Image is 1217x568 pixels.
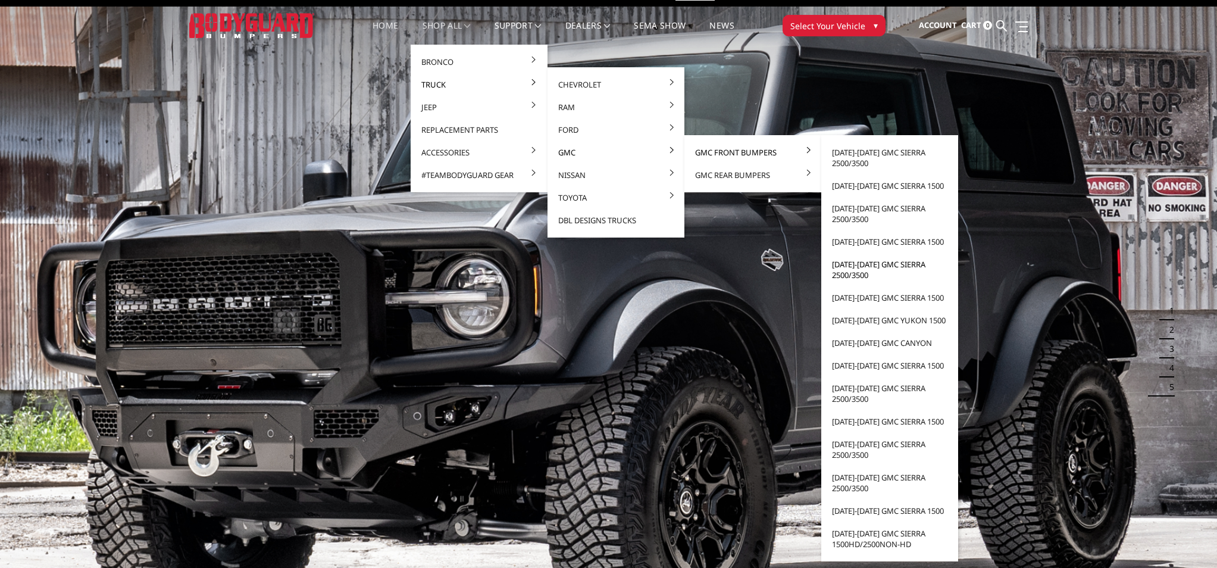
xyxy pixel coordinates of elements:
a: [DATE]-[DATE] GMC Sierra 1500 [826,500,953,522]
span: ▾ [874,19,878,32]
a: [DATE]-[DATE] GMC Sierra 2500/3500 [826,466,953,500]
button: 3 of 5 [1162,339,1174,358]
a: Truck [415,73,543,96]
a: [DATE]-[DATE] GMC Sierra 1500 [826,230,953,253]
a: [DATE]-[DATE] GMC Sierra 1500HD/2500non-HD [826,522,953,555]
a: Ford [552,118,680,141]
a: [DATE]-[DATE] GMC Sierra 2500/3500 [826,253,953,286]
a: Support [495,21,542,45]
a: [DATE]-[DATE] GMC Sierra 1500 [826,410,953,433]
a: Cart 0 [961,10,992,42]
a: Toyota [552,186,680,209]
a: [DATE]-[DATE] GMC Sierra 2500/3500 [826,433,953,466]
button: 2 of 5 [1162,320,1174,339]
a: [DATE]-[DATE] GMC Yukon 1500 [826,309,953,332]
a: Bronco [415,51,543,73]
a: Chevrolet [552,73,680,96]
a: Jeep [415,96,543,118]
button: 4 of 5 [1162,358,1174,377]
a: Dealers [565,21,611,45]
a: [DATE]-[DATE] GMC Sierra 1500 [826,286,953,309]
a: GMC Rear Bumpers [689,164,816,186]
button: 1 of 5 [1162,301,1174,320]
a: [DATE]-[DATE] GMC Canyon [826,332,953,354]
button: Select Your Vehicle [783,15,886,36]
span: 0 [983,21,992,30]
span: Select Your Vehicle [790,20,865,32]
a: Ram [552,96,680,118]
a: #TeamBodyguard Gear [415,164,543,186]
a: DBL Designs Trucks [552,209,680,232]
a: [DATE]-[DATE] GMC Sierra 2500/3500 [826,377,953,410]
a: Account [919,10,957,42]
a: [DATE]-[DATE] GMC Sierra 2500/3500 [826,141,953,174]
a: [DATE]-[DATE] GMC Sierra 1500 [826,174,953,197]
span: Account [919,20,957,30]
a: Accessories [415,141,543,164]
a: GMC [552,141,680,164]
a: News [709,21,734,45]
span: Cart [961,20,981,30]
button: 5 of 5 [1162,377,1174,397]
a: Nissan [552,164,680,186]
a: Replacement Parts [415,118,543,141]
a: SEMA Show [634,21,686,45]
a: Home [373,21,398,45]
a: [DATE]-[DATE] GMC Sierra 2500/3500 [826,197,953,230]
a: [DATE]-[DATE] GMC Sierra 1500 [826,354,953,377]
a: shop all [423,21,471,45]
a: GMC Front Bumpers [689,141,816,164]
img: BODYGUARD BUMPERS [189,13,314,38]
